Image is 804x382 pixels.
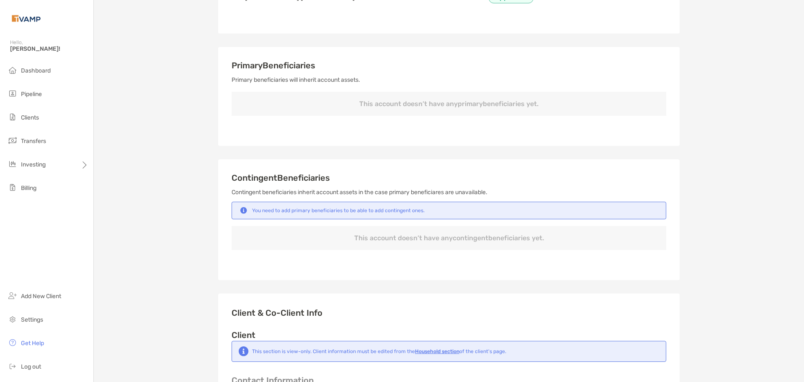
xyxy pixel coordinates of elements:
[21,363,41,370] span: Log out
[8,182,18,192] img: billing icon
[8,135,18,146] img: transfers icon
[21,340,44,347] span: Get Help
[21,138,46,145] span: Transfers
[10,3,42,34] img: Zoe Logo
[8,291,18,301] img: add_new_client icon
[232,60,315,70] span: Primary Beneficiaries
[8,314,18,324] img: settings icon
[239,346,249,356] img: Notification icon
[8,88,18,99] img: pipeline icon
[232,307,666,319] h5: Client & Co-Client Info
[21,114,39,121] span: Clients
[21,185,36,192] span: Billing
[8,159,18,169] img: investing icon
[232,226,666,250] p: This account doesn’t have any contingent beneficiaries yet.
[232,75,666,85] p: Primary beneficiaries will inherit account assets.
[232,173,330,183] span: Contingent Beneficiaries
[21,91,42,98] span: Pipeline
[252,208,425,213] div: You need to add primary beneficiaries to be able to add contingent ones.
[8,65,18,75] img: dashboard icon
[8,338,18,348] img: get-help icon
[21,161,46,168] span: Investing
[8,361,18,371] img: logout icon
[8,112,18,122] img: clients icon
[21,293,61,300] span: Add New Client
[239,207,249,214] img: Notification icon
[21,67,51,74] span: Dashboard
[10,45,88,52] span: [PERSON_NAME]!
[232,92,666,116] p: This account doesn’t have any primary beneficiaries yet.
[232,187,666,197] p: Contingent beneficiaries inherit account assets in the case primary beneficiares are unavailable.
[232,329,666,341] h5: Client
[415,348,459,354] b: Household section
[252,348,506,354] div: This section is view-only. Client information must be edited from the of the client's page.
[21,316,43,323] span: Settings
